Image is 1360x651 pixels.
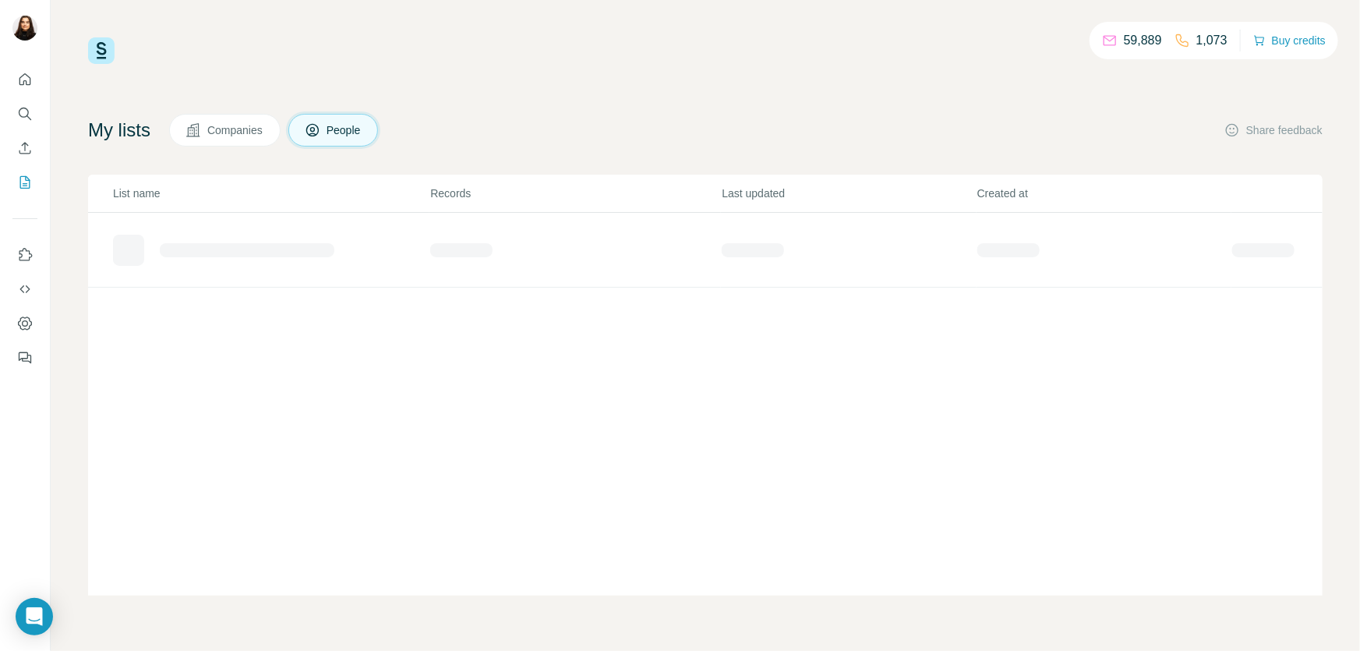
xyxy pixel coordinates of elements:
[113,186,429,201] p: List name
[977,186,1231,201] p: Created at
[1224,122,1323,138] button: Share feedback
[12,241,37,269] button: Use Surfe on LinkedIn
[12,344,37,372] button: Feedback
[88,118,150,143] h4: My lists
[12,100,37,128] button: Search
[88,37,115,64] img: Surfe Logo
[12,275,37,303] button: Use Surfe API
[16,598,53,635] div: Open Intercom Messenger
[207,122,264,138] span: Companies
[12,65,37,94] button: Quick start
[1196,31,1228,50] p: 1,073
[12,310,37,338] button: Dashboard
[12,16,37,41] img: Avatar
[12,168,37,196] button: My lists
[327,122,362,138] span: People
[722,186,975,201] p: Last updated
[430,186,720,201] p: Records
[1253,30,1326,51] button: Buy credits
[1124,31,1162,50] p: 59,889
[12,134,37,162] button: Enrich CSV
